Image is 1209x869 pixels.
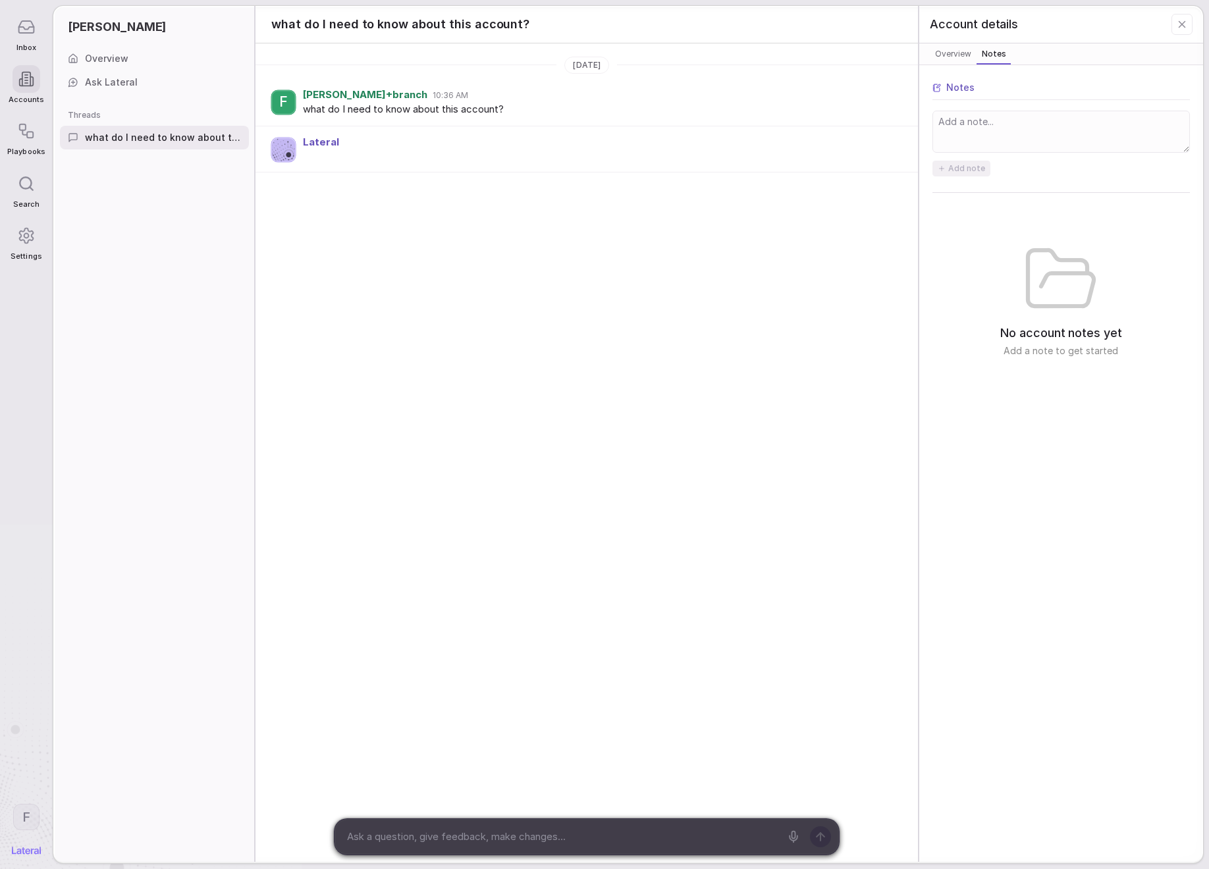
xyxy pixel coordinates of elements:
a: Accounts [7,59,45,111]
span: Playbooks [7,147,45,156]
img: Lateral [12,847,41,855]
span: [PERSON_NAME] [68,18,166,36]
span: Overview [932,47,974,61]
span: Overview [85,52,128,65]
a: Ask Lateral [60,70,249,94]
span: Account details [930,16,1018,33]
span: Search [13,200,40,209]
a: Inbox [7,7,45,59]
span: what do I need to know about this account? [271,16,529,33]
span: what do I need to know about this account? [85,131,241,144]
span: Accounts [9,95,44,104]
a: Playbooks [7,111,45,163]
button: Add note [932,161,990,176]
span: No account notes yet [1000,325,1122,342]
span: Lateral [303,137,339,147]
a: Settings [7,215,45,267]
span: [DATE] [573,60,600,70]
img: Agent avatar [271,138,296,162]
a: Overview [60,47,249,70]
span: Ask Lateral [85,76,138,89]
span: Settings [11,252,41,261]
span: Notes [979,47,1008,61]
span: F [22,808,30,826]
span: Add a note to get started [1004,344,1118,357]
span: F [279,93,288,111]
a: what do I need to know about this account? [60,126,249,149]
span: 10:36 AM [433,90,468,101]
span: Inbox [16,43,36,52]
span: what do I need to know about this account? [303,102,897,117]
span: [PERSON_NAME]+branch [303,90,427,101]
span: Threads [68,110,101,120]
span: Notes [946,81,975,94]
span: Writing your answer... [303,148,897,164]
